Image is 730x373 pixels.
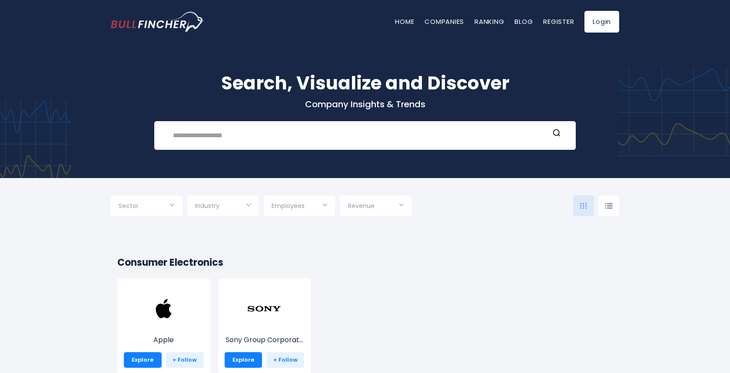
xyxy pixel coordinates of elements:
[166,352,204,368] a: + Follow
[272,199,327,215] input: Selection
[111,12,204,32] img: bullfincher logo
[225,335,305,345] p: Sony Group Corporation
[111,12,204,32] a: Go to homepage
[225,307,305,345] a: Sony Group Corporat...
[272,202,305,210] span: Employees
[146,291,181,326] img: AAPL.png
[124,352,162,368] a: Explore
[119,199,174,215] input: Selection
[584,11,619,33] a: Login
[195,199,251,215] input: Selection
[266,352,304,368] a: + Follow
[225,352,262,368] a: Explore
[195,202,219,210] span: Industry
[124,335,204,345] p: Apple
[348,202,375,210] span: Revenue
[111,99,619,110] p: Company Insights & Trends
[117,255,613,270] h2: Consumer Electronics
[119,202,139,210] span: Sector
[124,307,204,345] a: Apple
[395,17,414,26] a: Home
[543,17,574,26] a: Register
[605,203,613,209] img: icon-comp-list-view.svg
[514,17,533,26] a: Blog
[247,291,282,326] img: SONY.png
[474,17,504,26] a: Ranking
[425,17,464,26] a: Companies
[348,199,404,215] input: Selection
[551,129,562,140] button: Search
[580,203,587,209] img: icon-comp-grid.svg
[111,69,619,97] h1: Search, Visualize and Discover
